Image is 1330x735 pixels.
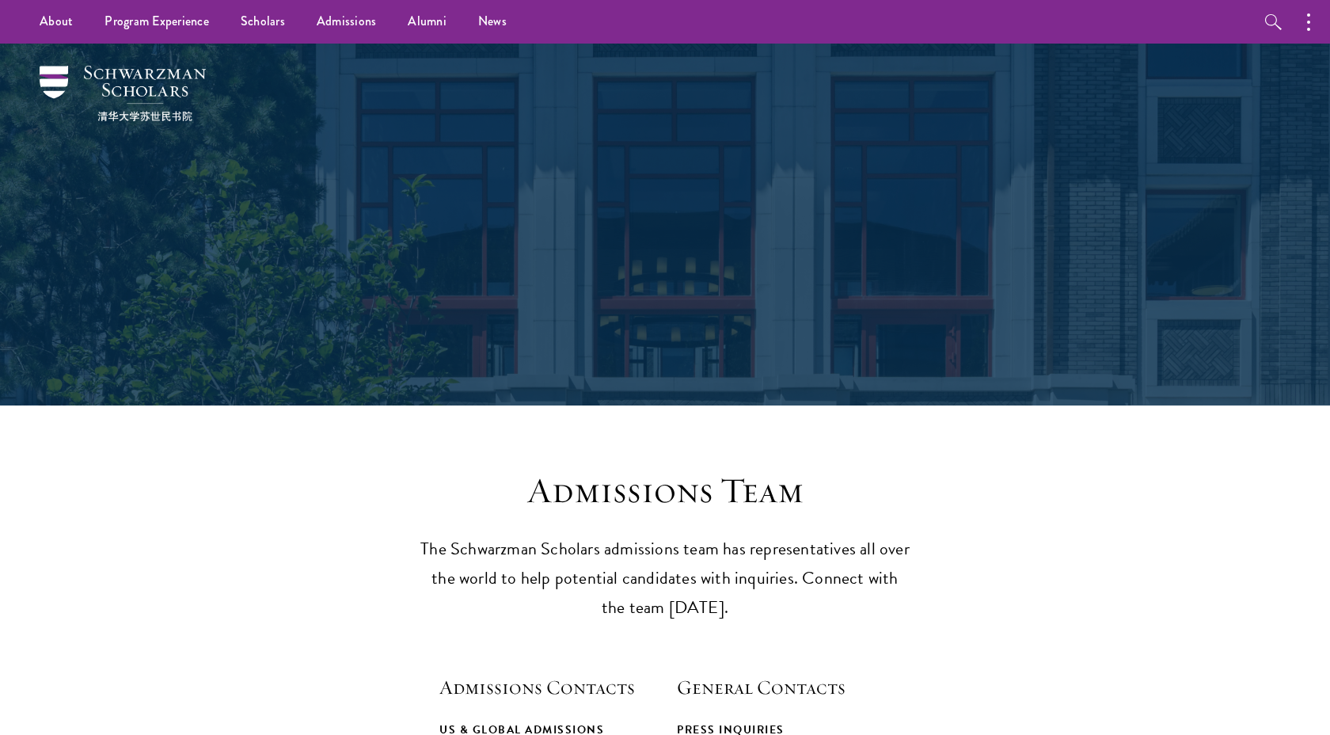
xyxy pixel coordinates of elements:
h3: Admissions Team [420,469,910,513]
img: Schwarzman Scholars [40,66,206,121]
h5: Admissions Contacts [439,674,653,701]
p: The Schwarzman Scholars admissions team has representatives all over the world to help potential ... [420,535,910,623]
h5: General Contacts [677,674,891,701]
